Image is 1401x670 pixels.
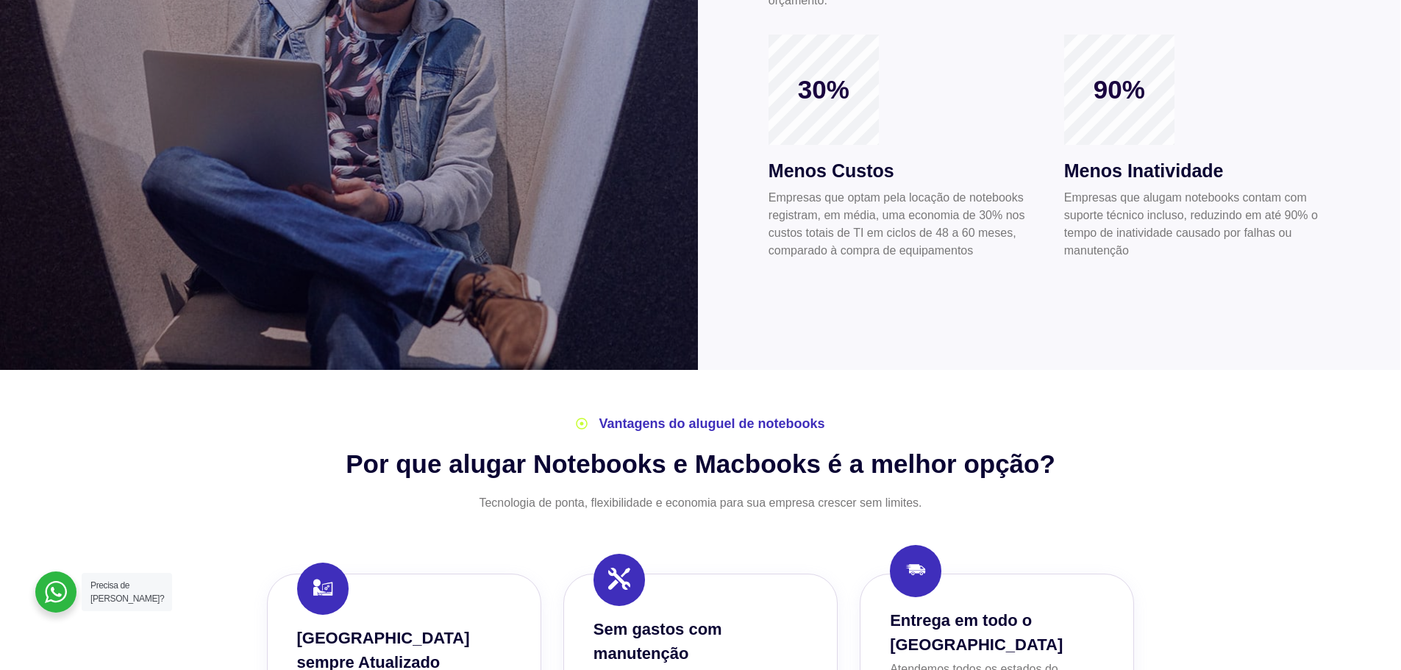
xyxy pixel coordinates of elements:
[769,189,1035,260] p: Empresas que optam pela locação de notebooks registram, em média, uma economia de 30% nos custos ...
[267,449,1135,480] h2: Por que alugar Notebooks e Macbooks é a melhor opção?
[890,608,1104,657] h3: Entrega em todo o [GEOGRAPHIC_DATA]
[90,580,164,604] span: Precisa de [PERSON_NAME]?
[593,617,808,666] h3: Sem gastos com manutenção
[1064,189,1330,260] p: Empresas que alugam notebooks contam com suporte técnico incluso, reduzindo em até 90% o tempo de...
[769,74,879,105] span: 30%
[1327,599,1401,670] iframe: Chat Widget
[1064,157,1330,185] h3: Menos Inatividade
[595,414,824,434] span: Vantagens do aluguel de notebooks
[354,494,1048,512] p: Tecnologia de ponta, flexibilidade e economia para sua empresa crescer sem limites.
[1064,74,1174,105] span: 90%
[769,157,1035,185] h3: Menos Custos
